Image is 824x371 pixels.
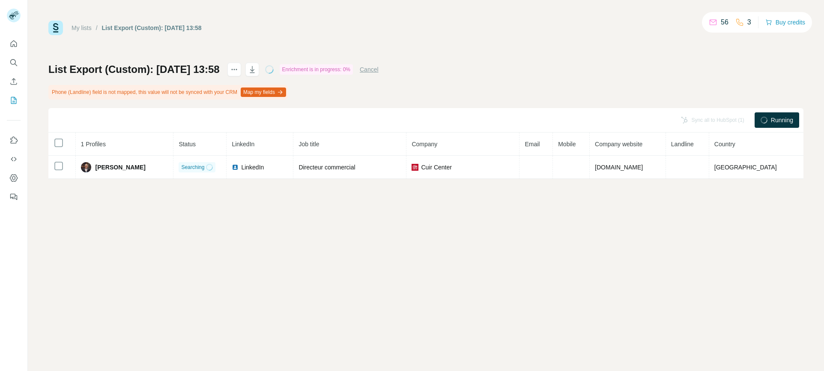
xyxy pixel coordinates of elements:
[7,189,21,205] button: Feedback
[714,141,735,148] span: Country
[360,65,379,74] button: Cancel
[72,24,92,31] a: My lists
[241,87,286,97] button: Map my fields
[7,151,21,167] button: Use Surfe API
[179,141,196,148] span: Status
[227,63,241,76] button: actions
[280,64,353,75] div: Enrichment is in progress: 0%
[747,17,751,27] p: 3
[181,163,204,171] span: Searching
[595,141,642,148] span: Company website
[96,163,146,172] span: [PERSON_NAME]
[7,170,21,186] button: Dashboard
[7,133,21,148] button: Use Surfe on LinkedIn
[771,116,793,124] span: Running
[299,164,355,171] span: Directeur commercial
[48,85,288,100] div: Phone (Landline) field is not mapped, this value will not be synced with your CRM
[96,24,98,32] li: /
[765,16,805,28] button: Buy credits
[232,141,254,148] span: LinkedIn
[714,164,777,171] span: [GEOGRAPHIC_DATA]
[595,164,643,171] span: [DOMAIN_NAME]
[232,164,239,171] img: LinkedIn logo
[7,55,21,70] button: Search
[7,74,21,89] button: Enrich CSV
[81,141,106,148] span: 1 Profiles
[299,141,319,148] span: Job title
[671,141,694,148] span: Landline
[412,164,418,171] img: company-logo
[7,36,21,51] button: Quick start
[721,17,728,27] p: 56
[48,63,220,76] h1: List Export (Custom): [DATE] 13:58
[421,163,452,172] span: Cuir Center
[525,141,540,148] span: Email
[81,162,91,172] img: Avatar
[7,93,21,108] button: My lists
[48,21,63,35] img: Surfe Logo
[102,24,202,32] div: List Export (Custom): [DATE] 13:58
[241,163,264,172] span: LinkedIn
[558,141,576,148] span: Mobile
[412,141,437,148] span: Company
